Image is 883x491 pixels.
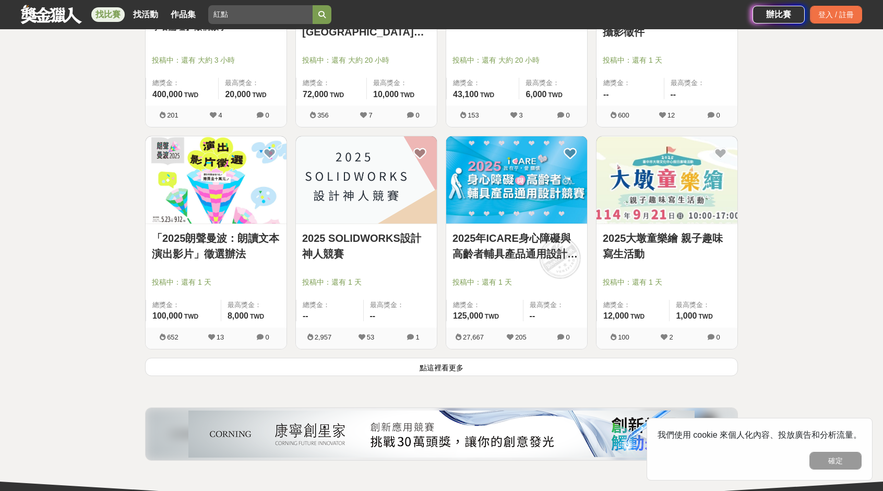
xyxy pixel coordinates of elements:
[453,78,512,88] span: 總獎金：
[669,333,673,341] span: 2
[548,91,563,99] span: TWD
[596,136,737,224] a: Cover Image
[415,333,419,341] span: 1
[167,333,178,341] span: 652
[303,78,360,88] span: 總獎金：
[468,111,479,119] span: 153
[603,311,629,320] span: 12,000
[810,6,862,24] div: 登入 / 註冊
[91,7,125,22] a: 找比賽
[400,91,414,99] span: TWD
[530,300,581,310] span: 最高獎金：
[302,277,431,288] span: 投稿中：還有 1 天
[630,313,645,320] span: TWD
[526,90,546,99] span: 6,000
[218,111,222,119] span: 4
[446,136,587,224] a: Cover Image
[152,90,183,99] span: 400,000
[453,90,479,99] span: 43,100
[658,430,862,439] span: 我們使用 cookie 來個人化內容、投放廣告和分析流量。
[452,55,581,66] span: 投稿中：還有 大約 20 小時
[152,230,280,262] a: 「2025朗聲曼波：朗讀文本演出影片」徵選辦法
[370,311,376,320] span: --
[184,91,198,99] span: TWD
[753,6,805,24] a: 辦比賽
[485,313,499,320] span: TWD
[446,136,587,224] img: Cover Image
[676,311,697,320] span: 1,000
[618,333,629,341] span: 100
[603,55,731,66] span: 投稿中：還有 1 天
[152,277,280,288] span: 投稿中：還有 1 天
[463,333,484,341] span: 27,667
[250,313,264,320] span: TWD
[330,91,344,99] span: TWD
[716,333,720,341] span: 0
[152,311,183,320] span: 100,000
[480,91,494,99] span: TWD
[152,300,214,310] span: 總獎金：
[317,111,329,119] span: 356
[373,90,399,99] span: 10,000
[225,78,280,88] span: 最高獎金：
[716,111,720,119] span: 0
[415,111,419,119] span: 0
[367,333,374,341] span: 53
[302,55,431,66] span: 投稿中：還有 大約 20 小時
[167,111,178,119] span: 201
[208,5,313,24] input: 2025「洗手新日常：全民 ALL IN」洗手歌全台徵選
[315,333,332,341] span: 2,957
[452,277,581,288] span: 投稿中：還有 1 天
[296,136,437,224] a: Cover Image
[265,333,269,341] span: 0
[603,277,731,288] span: 投稿中：還有 1 天
[152,55,280,66] span: 投稿中：還有 大約 3 小時
[217,333,224,341] span: 13
[526,78,581,88] span: 最高獎金：
[452,230,581,262] a: 2025年ICARE身心障礙與高齡者輔具產品通用設計競賽
[671,78,732,88] span: 最高獎金：
[370,300,431,310] span: 最高獎金：
[453,311,483,320] span: 125,000
[530,311,535,320] span: --
[667,111,675,119] span: 12
[519,111,522,119] span: 3
[228,311,248,320] span: 8,000
[166,7,200,22] a: 作品集
[296,136,437,224] img: Cover Image
[603,230,731,262] a: 2025大墩童樂繪 親子趣味寫生活動
[228,300,280,310] span: 最高獎金：
[618,111,629,119] span: 600
[453,300,517,310] span: 總獎金：
[225,90,250,99] span: 20,000
[373,78,431,88] span: 最高獎金：
[252,91,266,99] span: TWD
[566,111,569,119] span: 0
[265,111,269,119] span: 0
[596,136,737,224] img: Cover Image
[145,358,738,376] button: 點這裡看更多
[603,90,609,99] span: --
[303,90,328,99] span: 72,000
[699,313,713,320] span: TWD
[302,230,431,262] a: 2025 SOLIDWORKS設計神人競賽
[303,311,308,320] span: --
[671,90,676,99] span: --
[146,136,287,224] img: Cover Image
[146,136,287,224] a: Cover Image
[184,313,198,320] span: TWD
[676,300,731,310] span: 最高獎金：
[152,78,212,88] span: 總獎金：
[809,452,862,470] button: 確定
[368,111,372,119] span: 7
[515,333,527,341] span: 205
[188,411,695,458] img: 26832ba5-e3c6-4c80-9a06-d1bc5d39966c.png
[303,300,357,310] span: 總獎金：
[566,333,569,341] span: 0
[603,78,658,88] span: 總獎金：
[603,300,663,310] span: 總獎金：
[129,7,162,22] a: 找活動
